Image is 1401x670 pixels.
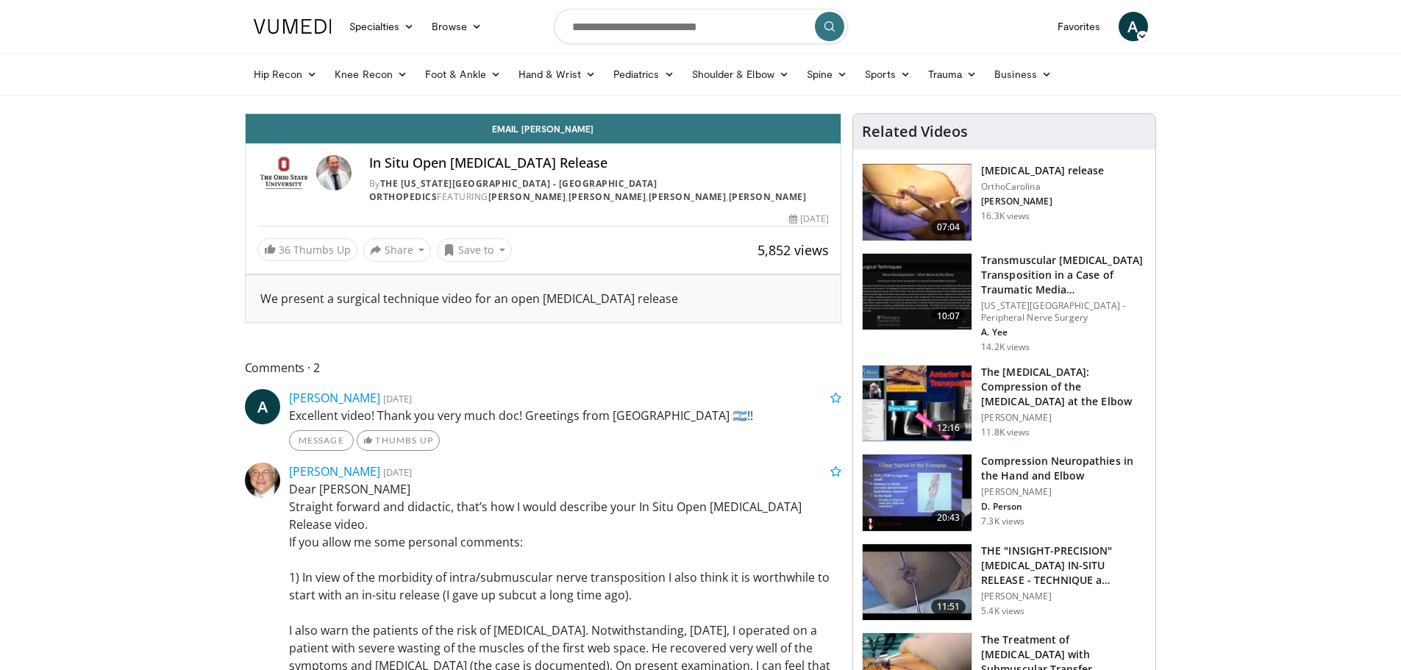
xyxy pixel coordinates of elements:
[863,254,972,330] img: Videography---Title-Standard_1.jpg.150x105_q85_crop-smart_upscale.jpg
[981,412,1147,424] p: [PERSON_NAME]
[289,463,380,480] a: [PERSON_NAME]
[257,155,310,190] img: The Ohio State University - Wexner Medical Center Orthopedics
[856,60,919,89] a: Sports
[416,60,510,89] a: Foot & Ankle
[863,544,972,621] img: feAgcbrvkPN5ynqH4xMDoxOjBrO-I4W8.150x105_q85_crop-smart_upscale.jpg
[981,454,1147,483] h3: Compression Neuropathies in the Hand and Elbow
[568,190,646,203] a: [PERSON_NAME]
[981,501,1147,513] p: D. Person
[488,190,566,203] a: [PERSON_NAME]
[289,407,842,424] p: Excellent video! Thank you very much doc! Greetings from [GEOGRAPHIC_DATA] 🇦🇷!!
[357,430,440,451] a: Thumbs Up
[729,190,807,203] a: [PERSON_NAME]
[981,300,1147,324] p: [US_STATE][GEOGRAPHIC_DATA] - Peripheral Nerve Surgery
[369,155,829,171] h4: In Situ Open [MEDICAL_DATA] Release
[1049,12,1110,41] a: Favorites
[863,366,972,442] img: 318007_0003_1.png.150x105_q85_crop-smart_upscale.jpg
[863,455,972,531] img: b54436d8-8e88-4114-8e17-c60436be65a7.150x105_q85_crop-smart_upscale.jpg
[985,60,1060,89] a: Business
[383,392,412,405] small: [DATE]
[862,253,1147,353] a: 10:07 Transmuscular [MEDICAL_DATA] Transposition in a Case of Traumatic Media… [US_STATE][GEOGRAP...
[981,486,1147,498] p: [PERSON_NAME]
[798,60,856,89] a: Spine
[862,454,1147,532] a: 20:43 Compression Neuropathies in the Hand and Elbow [PERSON_NAME] D. Person 7.3K views
[260,290,827,307] div: We present a surgical technique video for an open [MEDICAL_DATA] release
[919,60,986,89] a: Trauma
[363,238,432,262] button: Share
[981,210,1030,222] p: 16.3K views
[649,190,727,203] a: [PERSON_NAME]
[931,599,966,614] span: 11:51
[289,390,380,406] a: [PERSON_NAME]
[326,60,416,89] a: Knee Recon
[981,253,1147,297] h3: Transmuscular [MEDICAL_DATA] Transposition in a Case of Traumatic Media…
[931,309,966,324] span: 10:07
[789,213,829,226] div: [DATE]
[981,181,1104,193] p: OrthoCarolina
[931,421,966,435] span: 12:16
[246,114,841,143] a: Email [PERSON_NAME]
[981,163,1104,178] h3: [MEDICAL_DATA] release
[1119,12,1148,41] a: A
[862,544,1147,621] a: 11:51 THE "INSIGHT-PRECISION" [MEDICAL_DATA] IN-SITU RELEASE - TECHNIQUE a… [PERSON_NAME] 5.4K views
[437,238,512,262] button: Save to
[245,358,842,377] span: Comments 2
[931,220,966,235] span: 07:04
[289,430,354,451] a: Message
[981,327,1147,338] p: A. Yee
[981,516,1024,527] p: 7.3K views
[683,60,798,89] a: Shoulder & Elbow
[279,243,290,257] span: 36
[316,155,352,190] img: Avatar
[931,510,966,525] span: 20:43
[981,341,1030,353] p: 14.2K views
[254,19,332,34] img: VuMedi Logo
[757,241,829,259] span: 5,852 views
[245,463,280,498] img: Avatar
[981,544,1147,588] h3: THE "INSIGHT-PRECISION" [MEDICAL_DATA] IN-SITU RELEASE - TECHNIQUE a…
[383,466,412,479] small: [DATE]
[981,427,1030,438] p: 11.8K views
[981,196,1104,207] p: [PERSON_NAME]
[510,60,605,89] a: Hand & Wrist
[245,60,327,89] a: Hip Recon
[862,163,1147,241] a: 07:04 [MEDICAL_DATA] release OrthoCarolina [PERSON_NAME] 16.3K views
[423,12,491,41] a: Browse
[245,389,280,424] a: A
[605,60,683,89] a: Pediatrics
[369,177,657,203] a: The [US_STATE][GEOGRAPHIC_DATA] - [GEOGRAPHIC_DATA] Orthopedics
[554,9,848,44] input: Search topics, interventions
[862,123,968,140] h4: Related Videos
[369,177,829,204] div: By FEATURING , , ,
[862,365,1147,443] a: 12:16 The [MEDICAL_DATA]: Compression of the [MEDICAL_DATA] at the Elbow [PERSON_NAME] 11.8K views
[981,605,1024,617] p: 5.4K views
[981,365,1147,409] h3: The [MEDICAL_DATA]: Compression of the [MEDICAL_DATA] at the Elbow
[341,12,424,41] a: Specialties
[981,591,1147,602] p: [PERSON_NAME]
[863,164,972,240] img: 9e05bb75-c6cc-4deb-a881-5da78488bb89.150x105_q85_crop-smart_upscale.jpg
[257,238,357,261] a: 36 Thumbs Up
